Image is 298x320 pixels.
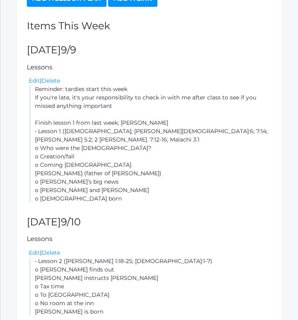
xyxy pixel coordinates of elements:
li: • Lesson 2 ([PERSON_NAME] 1:18-25; [DEMOGRAPHIC_DATA]:1-7) o [PERSON_NAME] finds out [PERSON_NAME... [29,257,272,316]
h2: [DATE] [27,45,272,56]
span: 9/9 [61,44,76,56]
a: Edit [29,77,40,84]
a: Edit [29,249,40,256]
div: | [29,77,272,85]
div: | [29,249,272,257]
h5: Lessons [27,235,272,243]
span: 9/10 [61,216,81,228]
a: Delete [42,77,60,84]
h2: Items This Week [27,20,272,32]
h2: [DATE] [27,217,272,228]
li: Reminder: tardies start this week If you're late, it's your responsibility to check in with me af... [29,85,272,203]
h5: Lessons [27,64,272,71]
a: Delete [42,249,60,256]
